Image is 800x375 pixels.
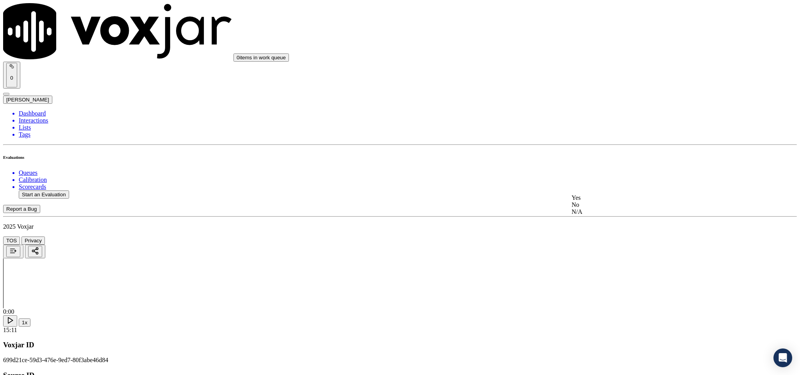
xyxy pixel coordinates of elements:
[19,124,797,131] a: Lists
[3,236,20,245] button: TOS
[19,110,797,117] a: Dashboard
[233,53,289,62] button: 0items in work queue
[19,131,797,138] a: Tags
[572,194,754,201] div: Yes
[21,236,45,245] button: Privacy
[3,155,797,160] h6: Evaluations
[19,169,797,176] a: Queues
[9,75,14,81] p: 0
[19,183,797,190] a: Scorecards
[3,357,797,364] p: 699d21ce-59d3-476e-9ed7-80f3abe46d84
[3,308,797,315] div: 0:00
[6,97,49,103] span: [PERSON_NAME]
[19,190,69,199] button: Start an Evaluation
[19,176,797,183] a: Calibration
[3,327,797,334] div: 15:11
[773,348,792,367] div: Open Intercom Messenger
[3,341,797,349] h3: Voxjar ID
[3,96,52,104] button: [PERSON_NAME]
[3,62,20,89] button: 0
[6,63,17,87] button: 0
[3,223,797,230] p: 2025 Voxjar
[572,201,754,208] div: No
[19,117,797,124] a: Interactions
[19,318,30,327] button: 1x
[572,208,754,215] div: N/A
[3,3,232,59] img: voxjar logo
[3,205,40,213] button: Report a Bug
